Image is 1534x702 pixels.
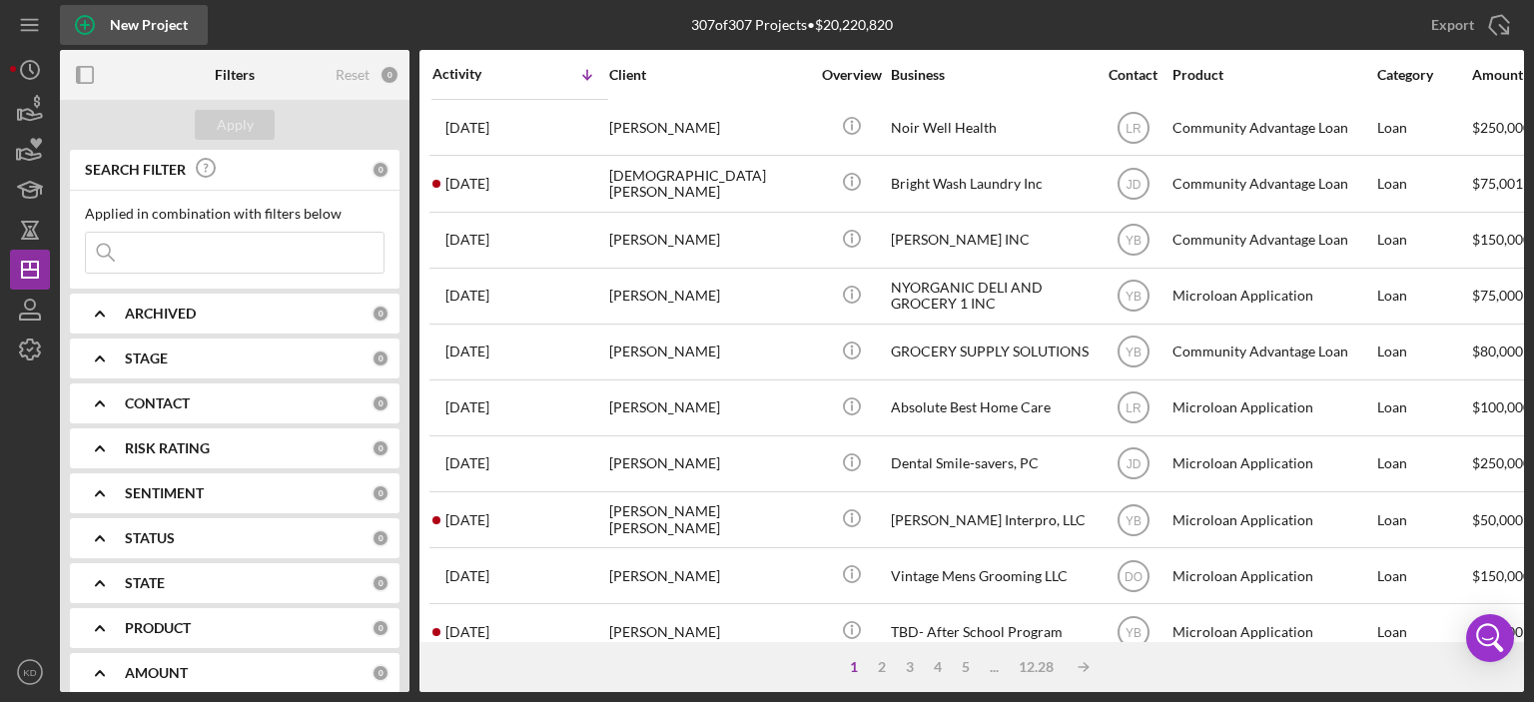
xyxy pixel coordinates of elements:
[891,270,1091,323] div: NYORGANIC DELI AND GROCERY 1 INC
[1125,513,1141,527] text: YB
[868,659,896,675] div: 2
[336,67,370,83] div: Reset
[1377,67,1470,83] div: Category
[1377,493,1470,546] div: Loan
[372,529,389,547] div: 0
[445,512,489,528] time: 2025-08-07 17:57
[609,101,809,154] div: [PERSON_NAME]
[445,344,489,359] time: 2025-08-13 20:42
[1125,290,1141,304] text: YB
[1377,437,1470,490] div: Loan
[1172,381,1372,434] div: Microloan Application
[445,176,489,192] time: 2025-08-14 21:07
[85,162,186,178] b: SEARCH FILTER
[372,305,389,323] div: 0
[1125,569,1143,583] text: DO
[1126,401,1142,415] text: LR
[1125,234,1141,248] text: YB
[125,351,168,366] b: STAGE
[1466,614,1514,662] div: Open Intercom Messenger
[125,440,210,456] b: RISK RATING
[609,437,809,490] div: [PERSON_NAME]
[891,67,1091,83] div: Business
[445,455,489,471] time: 2025-08-08 03:19
[609,605,809,658] div: [PERSON_NAME]
[380,65,399,85] div: 0
[445,288,489,304] time: 2025-08-14 14:46
[372,394,389,412] div: 0
[609,67,809,83] div: Client
[891,493,1091,546] div: [PERSON_NAME] Interpro, LLC
[1377,214,1470,267] div: Loan
[125,575,165,591] b: STATE
[1172,214,1372,267] div: Community Advantage Loan
[1172,67,1372,83] div: Product
[372,350,389,367] div: 0
[1377,270,1470,323] div: Loan
[609,549,809,602] div: [PERSON_NAME]
[1172,605,1372,658] div: Microloan Application
[125,665,188,681] b: AMOUNT
[445,120,489,136] time: 2025-08-14 21:55
[609,157,809,210] div: [DEMOGRAPHIC_DATA][PERSON_NAME]
[1096,67,1170,83] div: Contact
[891,605,1091,658] div: TBD- After School Program
[372,619,389,637] div: 0
[952,659,980,675] div: 5
[445,624,489,640] time: 2025-08-07 12:50
[891,326,1091,378] div: GROCERY SUPPLY SOLUTIONS
[445,232,489,248] time: 2025-08-14 18:56
[691,17,893,33] div: 307 of 307 Projects • $20,220,820
[814,67,889,83] div: Overview
[1126,457,1141,471] text: JD
[609,381,809,434] div: [PERSON_NAME]
[1377,101,1470,154] div: Loan
[125,620,191,636] b: PRODUCT
[372,161,389,179] div: 0
[60,5,208,45] button: New Project
[445,568,489,584] time: 2025-08-07 17:32
[372,574,389,592] div: 0
[891,381,1091,434] div: Absolute Best Home Care
[1172,326,1372,378] div: Community Advantage Loan
[1172,270,1372,323] div: Microloan Application
[1377,605,1470,658] div: Loan
[609,493,809,546] div: [PERSON_NAME] [PERSON_NAME]
[891,157,1091,210] div: Bright Wash Laundry Inc
[195,110,275,140] button: Apply
[891,549,1091,602] div: Vintage Mens Grooming LLC
[110,5,188,45] div: New Project
[609,326,809,378] div: [PERSON_NAME]
[445,399,489,415] time: 2025-08-13 13:19
[432,66,520,82] div: Activity
[924,659,952,675] div: 4
[1009,659,1064,675] div: 12.28
[125,485,204,501] b: SENTIMENT
[1125,625,1141,639] text: YB
[891,437,1091,490] div: Dental Smile-savers, PC
[609,270,809,323] div: [PERSON_NAME]
[372,439,389,457] div: 0
[891,101,1091,154] div: Noir Well Health
[1172,101,1372,154] div: Community Advantage Loan
[980,659,1009,675] div: ...
[1172,493,1372,546] div: Microloan Application
[896,659,924,675] div: 3
[1377,381,1470,434] div: Loan
[1172,157,1372,210] div: Community Advantage Loan
[125,395,190,411] b: CONTACT
[1411,5,1524,45] button: Export
[1377,157,1470,210] div: Loan
[217,110,254,140] div: Apply
[85,206,384,222] div: Applied in combination with filters below
[1125,346,1141,359] text: YB
[1126,121,1142,135] text: LR
[840,659,868,675] div: 1
[891,214,1091,267] div: [PERSON_NAME] INC
[23,667,36,678] text: KD
[215,67,255,83] b: Filters
[125,530,175,546] b: STATUS
[372,664,389,682] div: 0
[1126,178,1141,192] text: JD
[1377,326,1470,378] div: Loan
